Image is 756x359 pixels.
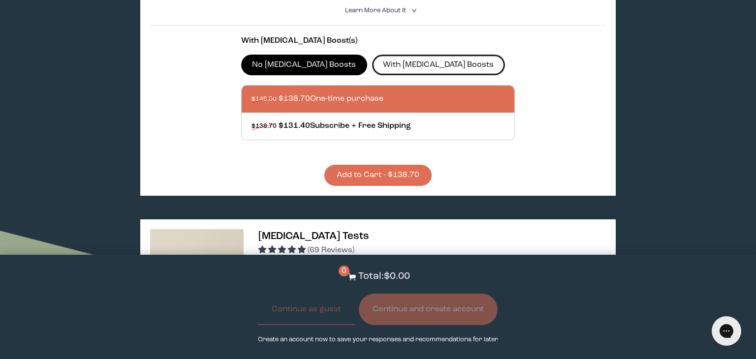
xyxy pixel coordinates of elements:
img: thumbnail image [150,229,244,323]
i: < [409,8,418,13]
button: Continue as guest [258,294,355,325]
p: With [MEDICAL_DATA] Boost(s) [241,35,515,47]
p: Create an account now to save your responses and recommendations for later [258,335,498,344]
span: Learn More About it [345,7,406,14]
span: (69 Reviews) [308,246,354,254]
button: Add to Cart - $138.70 [324,165,432,186]
summary: Learn More About it < [345,6,411,15]
iframe: Gorgias live chat messenger [707,313,746,349]
label: With [MEDICAL_DATA] Boosts [372,55,505,75]
button: Continue and create account [359,294,498,325]
span: 0 [339,266,349,276]
span: [MEDICAL_DATA] Tests [258,231,369,241]
span: 4.96 stars [258,246,308,254]
label: No [MEDICAL_DATA] Boosts [241,55,367,75]
p: Total: $0.00 [358,269,410,284]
